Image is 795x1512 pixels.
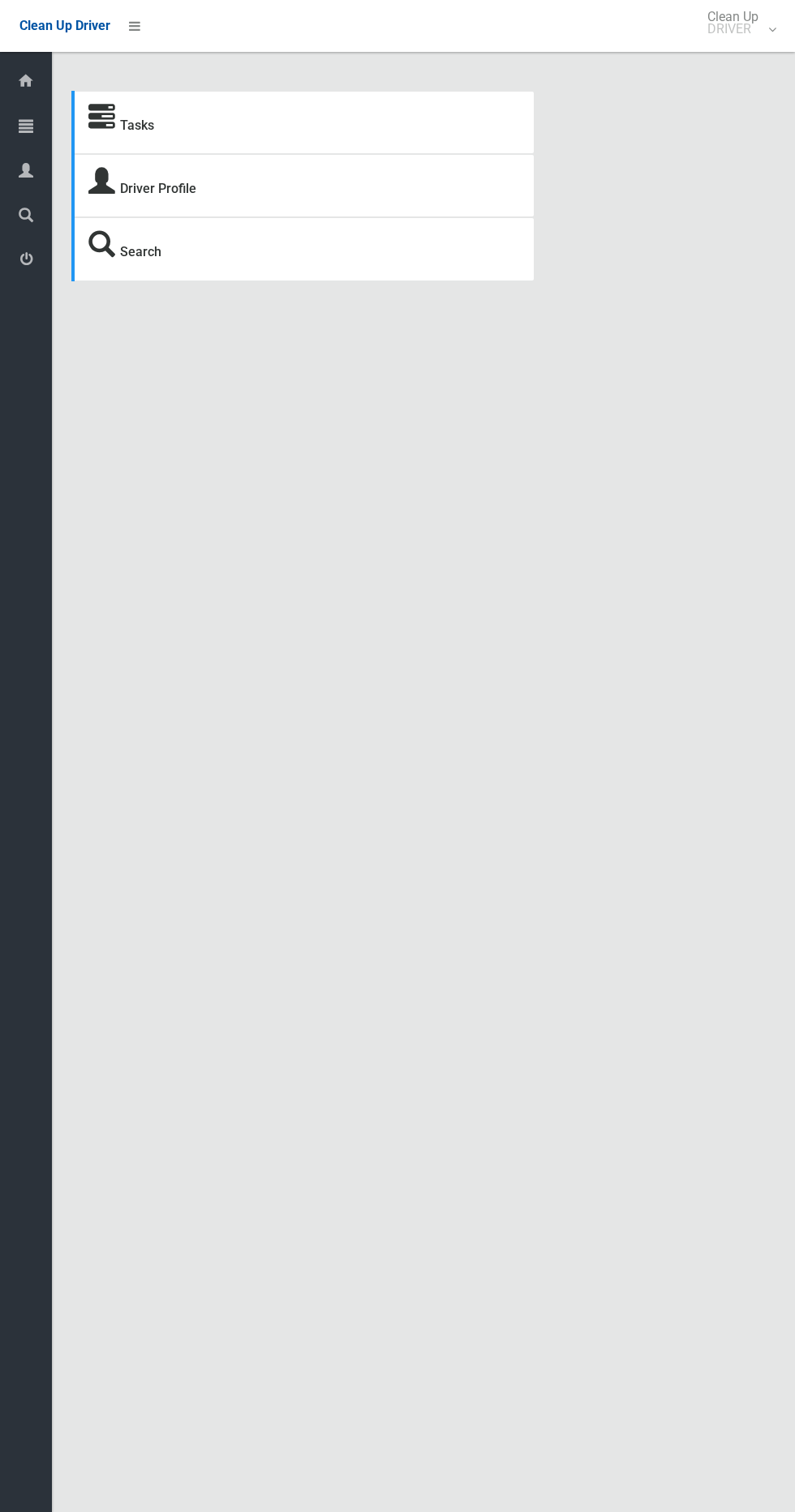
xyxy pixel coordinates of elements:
small: DRIVER [707,23,758,35]
a: Driver Profile [120,181,196,196]
a: Search [120,244,161,259]
a: Tasks [120,118,154,133]
a: Clean Up Driver [19,14,110,38]
span: Clean Up Driver [19,18,110,33]
span: Clean Up [699,11,775,35]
